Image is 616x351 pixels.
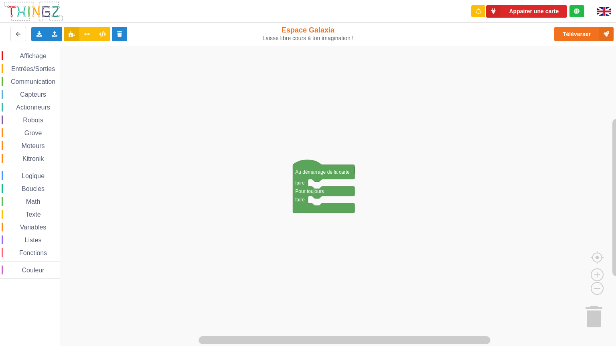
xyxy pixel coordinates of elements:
[10,78,57,85] span: Communication
[24,211,42,218] span: Texte
[22,117,45,124] span: Robots
[20,172,46,179] span: Logique
[20,185,46,192] span: Boucles
[24,237,43,243] span: Listes
[597,7,611,16] img: gb.png
[569,5,584,17] div: Tu es connecté au serveur de création de Thingz
[19,224,48,231] span: Variables
[295,197,305,203] text: faire
[486,5,567,18] button: Appairer une carte
[18,53,47,59] span: Affichage
[18,250,48,256] span: Fonctions
[21,155,45,162] span: Kitronik
[295,180,305,186] text: faire
[255,35,361,42] div: Laisse libre cours à ton imagination !
[255,26,361,42] div: Espace Galaxia
[21,267,46,274] span: Couleur
[15,104,51,111] span: Actionneurs
[19,91,47,98] span: Capteurs
[4,1,64,22] img: thingz_logo.png
[25,198,42,205] span: Math
[10,65,56,72] span: Entrées/Sorties
[20,142,46,149] span: Moteurs
[295,189,324,194] text: Pour toujours
[554,27,614,41] button: Téléverser
[23,130,43,136] span: Grove
[295,169,350,175] text: Au démarrage de la carte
